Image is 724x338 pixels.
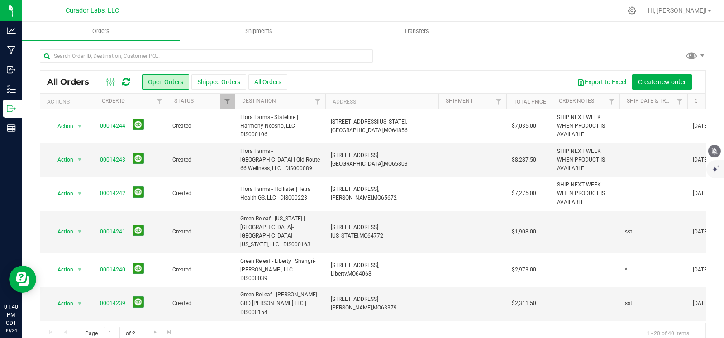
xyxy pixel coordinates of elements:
inline-svg: Inbound [7,65,16,74]
span: 64068 [356,271,372,277]
iframe: Resource center [9,266,36,293]
span: [STREET_ADDRESS], [331,262,379,268]
span: $2,973.00 [512,266,536,274]
span: select [74,153,86,166]
a: 00014240 [100,266,125,274]
button: Export to Excel [572,74,632,90]
a: Ship Date & Transporter [627,98,696,104]
a: Filter [310,94,325,109]
span: 64856 [392,127,408,133]
span: 65672 [381,195,397,201]
span: Flora Farms - [GEOGRAPHIC_DATA] | Old Route 66 Wellness, LLC | DIS000089 [240,147,320,173]
button: Shipped Orders [191,74,246,90]
span: Hi, [PERSON_NAME]! [648,7,707,14]
a: 00014243 [100,156,125,164]
span: Green ReLeaf - [PERSON_NAME] | GRD [PERSON_NAME] LLC | DIS000154 [240,290,320,317]
span: Action [49,120,74,133]
inline-svg: Reports [7,124,16,133]
span: Create new order [638,78,686,86]
a: Orders [22,22,180,41]
span: select [74,120,86,133]
a: Order ID [102,98,125,104]
a: Status [174,98,194,104]
span: select [74,225,86,238]
a: Filter [672,94,687,109]
span: 65803 [392,161,408,167]
p: 01:40 PM CDT [4,303,18,327]
inline-svg: Outbound [7,104,16,113]
span: Action [49,153,74,166]
span: Shipments [233,27,285,35]
input: Search Order ID, Destination, Customer PO... [40,49,373,63]
span: [STREET_ADDRESS], [331,186,379,192]
span: MO [348,271,356,277]
span: $7,035.00 [512,122,536,130]
span: [GEOGRAPHIC_DATA], [331,161,384,167]
span: SHIP NEXT WEEK WHEN PRODUCT IS AVAILABLE [557,181,614,207]
a: 00014242 [100,189,125,198]
a: Order Notes [559,98,594,104]
span: 63379 [381,305,397,311]
span: select [74,263,86,276]
span: Action [49,263,74,276]
span: select [74,297,86,310]
a: Filter [220,94,235,109]
a: 00014241 [100,228,125,236]
button: Create new order [632,74,692,90]
span: Liberty, [331,271,348,277]
th: Address [325,94,438,109]
span: Flora Farms - Hollister | Tetra Health GS, LLC | DIS000223 [240,185,320,202]
span: [STREET_ADDRESS] [331,152,378,158]
a: 00014244 [100,122,125,130]
span: Created [172,156,229,164]
span: Green Releaf - [US_STATE] | [GEOGRAPHIC_DATA]-[GEOGRAPHIC_DATA][US_STATE], LLC | DIS000163 [240,214,320,249]
span: Created [172,122,229,130]
span: [PERSON_NAME], [331,195,373,201]
span: [US_STATE], [331,233,359,239]
p: 09/24 [4,327,18,334]
span: Curador Labs, LLC [66,7,119,14]
div: Manage settings [626,6,638,15]
a: Total Price [514,99,546,105]
span: Created [172,299,229,308]
button: All Orders [248,74,287,90]
a: Filter [605,94,619,109]
a: Filter [152,94,167,109]
button: Open Orders [142,74,189,90]
a: Shipment [446,98,473,104]
div: Actions [47,99,91,105]
span: Action [49,187,74,200]
span: Action [49,297,74,310]
span: $8,287.50 [512,156,536,164]
span: [PERSON_NAME], [331,305,373,311]
span: Created [172,266,229,274]
span: Green Releaf - Liberty | Shangri-[PERSON_NAME], LLC. | DIS000039 [240,257,320,283]
span: MO [373,195,381,201]
span: Orders [80,27,122,35]
span: MO [384,161,392,167]
inline-svg: Inventory [7,85,16,94]
span: Flora Farms - Stateline | Harmony Neosho, LLC | DIS000106 [240,113,320,139]
inline-svg: Analytics [7,26,16,35]
span: SHIP NEXT WEEK WHEN PRODUCT IS AVAILABLE [557,113,614,139]
span: sst [625,299,632,308]
span: MO [373,305,381,311]
span: [STREET_ADDRESS] [331,224,378,230]
span: All Orders [47,77,98,87]
span: select [74,187,86,200]
span: sst [625,228,632,236]
span: Created [172,228,229,236]
span: Transfers [392,27,441,35]
a: Shipments [180,22,338,41]
span: $1,908.00 [512,228,536,236]
span: [GEOGRAPHIC_DATA], [331,127,384,133]
inline-svg: Manufacturing [7,46,16,55]
span: SHIP NEXT WEEK WHEN PRODUCT IS AVAILABLE [557,147,614,173]
span: 64772 [367,233,383,239]
span: [STREET_ADDRESS][US_STATE], [331,119,407,125]
span: Created [172,189,229,198]
a: Destination [242,98,276,104]
a: Transfers [338,22,495,41]
a: Filter [491,94,506,109]
span: Action [49,225,74,238]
